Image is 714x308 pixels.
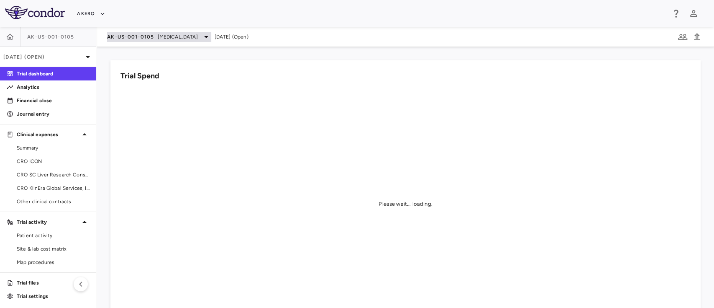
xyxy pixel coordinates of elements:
span: Patient activity [17,232,90,239]
span: AK-US-001-0105 [107,34,154,40]
p: [DATE] (Open) [3,53,83,61]
span: CRO KlinEra Global Services, Inc [17,184,90,192]
p: Trial activity [17,218,79,226]
span: CRO SC Liver Research Consortium LLC [17,171,90,179]
button: Akero [77,7,105,21]
p: Financial close [17,97,90,104]
p: Trial dashboard [17,70,90,78]
img: logo-full-SnFGN8VE.png [5,6,65,19]
span: Site & lab cost matrix [17,245,90,253]
h6: Trial Spend [120,70,159,82]
p: Clinical expenses [17,131,79,138]
p: Trial files [17,279,90,287]
span: CRO ICON [17,158,90,165]
span: AK-US-001-0105 [27,34,74,40]
p: Journal entry [17,110,90,118]
p: Trial settings [17,292,90,300]
span: Map procedures [17,259,90,266]
p: Analytics [17,83,90,91]
div: Please wait... loading. [379,200,432,208]
span: Summary [17,144,90,152]
span: [MEDICAL_DATA] [158,33,198,41]
span: [DATE] (Open) [215,33,248,41]
span: Other clinical contracts [17,198,90,205]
